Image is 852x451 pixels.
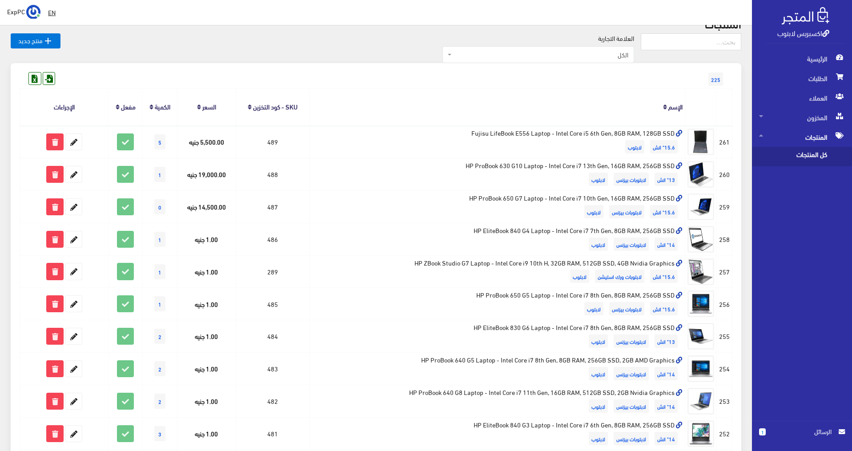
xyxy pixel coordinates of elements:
u: EN [48,7,56,18]
td: 486 [236,223,310,255]
td: 485 [236,288,310,320]
img: hp-probook-650-g5-laptop-intel-core-i7-8th-gen-8gb-ram-256gb-ssd.jpg [687,290,714,317]
span: لابتوبات بيزنس [614,367,649,380]
td: 256 [717,288,732,320]
span: 14" انش [655,399,678,413]
td: 1.00 جنيه [177,320,236,353]
td: 1.00 جنيه [177,223,236,255]
td: 1.00 جنيه [177,255,236,288]
span: 225 [708,72,723,86]
a: المخزون [752,108,852,127]
a: ... ExpPC [7,4,40,19]
span: الطلبات [759,68,845,88]
span: لابتوب [584,205,603,218]
img: hp-elitebook-840-g4-laptop-intel-core-i7-7th-gen-8gb-ram-256gb-ssd.jpg [687,226,714,253]
span: الرئيسية [759,49,845,68]
td: 1.00 جنيه [177,353,236,385]
td: 483 [236,353,310,385]
span: 1 [154,296,165,311]
span: 3 [154,426,165,441]
img: hp-zbook-studio-g7-laptop-intel-core-i9-10th-h-32gb-ram-512gb-ssd-4gb-nvidia-graphics.jpg [687,258,714,285]
td: 482 [236,385,310,418]
td: 252 [717,417,732,450]
span: 13" انش [655,173,678,186]
td: 481 [236,417,310,450]
th: الإجراءات [20,89,109,125]
img: . [782,7,829,24]
td: 1.00 جنيه [177,288,236,320]
a: الإسم [668,100,683,113]
span: لابتوب [589,334,608,348]
a: الكمية [155,100,170,113]
td: 254 [717,353,732,385]
a: المنتجات [752,127,852,147]
td: 259 [717,190,732,223]
span: لابتوب [625,140,644,153]
span: 5 [154,134,165,149]
img: hp-probook-630-g10-laptop-intel-core-i7-13th-gen-16gb-ram-256gb-ssd.jpg [687,161,714,188]
span: لابتوبات بيزنس [609,205,644,218]
img: hp-probook-640-g8-laptop-intel-core-i7-11th-gen-16gb-ram-512gb-ssd-2gb-nvidia-graphics.jpg [687,388,714,415]
td: HP EliteBook 830 G6 Laptop - Intel Core i7 8th Gen, 8GB RAM, 256GB SSD [309,320,685,353]
img: hp-probook-650-g7-laptop-intel-core-i7-10th-gen-16gb-ram-256gb-ssd.jpg [687,193,714,220]
label: العلامة التجارية [598,33,634,43]
span: 15.6" انش [650,302,678,315]
td: HP ProBook 650 G5 Laptop - Intel Core i7 8th Gen, 8GB RAM, 256GB SSD [309,288,685,320]
td: 5,500.00 جنيه [177,125,236,158]
a: منتج جديد [11,33,60,48]
span: لابتوبات بيزنس [614,173,649,186]
span: المخزون [759,108,845,127]
span: 15.6" انش [650,205,678,218]
span: لابتوبات بيزنس [614,238,649,251]
span: 14" انش [655,238,678,251]
td: HP EliteBook 840 G4 Laptop - Intel Core i7 7th Gen, 8GB RAM, 256GB SSD [309,223,685,255]
span: لابتوب [584,302,603,315]
a: الرئيسية [752,49,852,68]
i:  [43,36,53,46]
td: HP ProBook 630 G10 Laptop - Intel Core i7 13th Gen, 16GB RAM, 256GB SSD [309,158,685,191]
a: كل المنتجات [752,147,852,166]
img: ... [26,5,40,19]
td: 1.00 جنيه [177,385,236,418]
span: 1 [759,428,766,435]
td: 261 [717,125,732,158]
td: 19,000.00 جنيه [177,158,236,191]
span: لابتوب [589,432,608,445]
a: اكسبريس لابتوب [777,26,829,39]
span: 1 [154,232,165,247]
td: 257 [717,255,732,288]
span: لابتوبات بيزنس [614,399,649,413]
span: 15.6" انش [650,140,678,153]
img: hp-elitebook-840-g3-laptop-intel-core-i7-6th-gen-8gb-ram-256gb-ssd.jpg [687,420,714,447]
a: السعر [202,100,216,113]
span: لابتوبات بيزنس [614,334,649,348]
td: HP EliteBook 840 G3 Laptop - Intel Core i7 6th Gen, 8GB RAM, 256GB SSD [309,417,685,450]
td: HP ProBook 640 G5 Laptop - Intel Core i7 8th Gen, 8GB RAM, 256GB SSD, 2GB AMD Graphics [309,353,685,385]
span: لابتوبات ورك استيشن [595,270,644,283]
span: 1 [154,167,165,182]
td: 258 [717,223,732,255]
td: 255 [717,320,732,353]
td: 1.00 جنيه [177,417,236,450]
img: hp-probook-640-g5-laptop-intel-core-i7-8th-gen-8gb-ram-256gb-ssd-2gb-amd-graphics.jpg [687,355,714,382]
span: المنتجات [759,127,845,147]
td: 253 [717,385,732,418]
td: HP ProBook 640 G8 Laptop - Intel Core i7 11th Gen, 16GB RAM, 512GB SSD, 2GB Nvidia Graphics [309,385,685,418]
img: hp-elitebook-830-g6-laptop-intel-core-i7-8th-gen-8gb-ram-256gb-ssd.jpg [687,323,714,350]
td: 488 [236,158,310,191]
span: الكل [454,50,628,59]
td: 489 [236,125,310,158]
span: 0 [154,199,165,214]
td: Fujisu LifeBook E556 Laptop - Intel Core i5 6th Gen, 8GB RAM, 128GB SSD [309,125,685,158]
span: لابتوب [570,270,589,283]
span: 13" انش [655,334,678,348]
span: الرسائل [773,427,832,436]
td: 487 [236,190,310,223]
span: كل المنتجات [759,147,827,166]
a: العملاء [752,88,852,108]
span: 14" انش [655,432,678,445]
img: fujisu-lifebook-e556-laptop-intel-core-i5-6th-gen-8gb-ram-128gb-ssd.jpg [687,129,714,155]
span: لابتوب [589,173,608,186]
span: 15.6" انش [650,270,678,283]
td: HP ProBook 650 G7 Laptop - Intel Core i7 10th Gen, 16GB RAM, 256GB SSD [309,190,685,223]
